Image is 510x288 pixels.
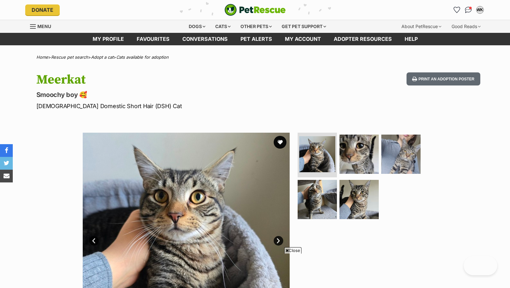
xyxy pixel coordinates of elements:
[274,136,286,149] button: favourite
[277,20,331,33] div: Get pet support
[278,33,327,45] a: My account
[381,135,421,174] img: Photo of Meerkat
[184,20,210,33] div: Dogs
[36,72,307,87] h1: Meerkat
[36,55,48,60] a: Home
[284,247,301,254] span: Close
[116,55,169,60] a: Cats available for adoption
[464,256,497,275] iframe: Help Scout Beacon - Open
[176,33,234,45] a: conversations
[339,180,379,219] img: Photo of Meerkat
[36,90,307,99] p: Smoochy boy 🥰
[299,136,335,172] img: Photo of Meerkat
[274,236,283,246] a: Next
[477,7,483,13] div: WK
[236,20,276,33] div: Other pets
[51,55,88,60] a: Rescue pet search
[37,24,51,29] span: Menu
[89,236,99,246] a: Prev
[447,20,485,33] div: Good Reads
[463,5,474,15] a: Conversations
[139,256,371,285] iframe: Advertisement
[327,33,398,45] a: Adopter resources
[86,33,130,45] a: My profile
[130,33,176,45] a: Favourites
[339,135,379,174] img: Photo of Meerkat
[452,5,462,15] a: Favourites
[225,4,286,16] img: logo-cat-932fe2b9b8326f06289b0f2fb663e598f794de774fb13d1741a6617ecf9a85b4.svg
[36,102,307,110] p: [DEMOGRAPHIC_DATA] Domestic Short Hair (DSH) Cat
[397,20,446,33] div: About PetRescue
[452,5,485,15] ul: Account quick links
[211,20,235,33] div: Cats
[234,33,278,45] a: Pet alerts
[475,5,485,15] button: My account
[30,20,56,32] a: Menu
[298,180,337,219] img: Photo of Meerkat
[91,55,113,60] a: Adopt a cat
[225,4,286,16] a: PetRescue
[25,4,60,15] a: Donate
[20,55,490,60] div: > > >
[407,72,480,85] button: Print an adoption poster
[465,7,472,13] img: chat-41dd97257d64d25036548639549fe6c8038ab92f7586957e7f3b1b290dea8141.svg
[398,33,424,45] a: Help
